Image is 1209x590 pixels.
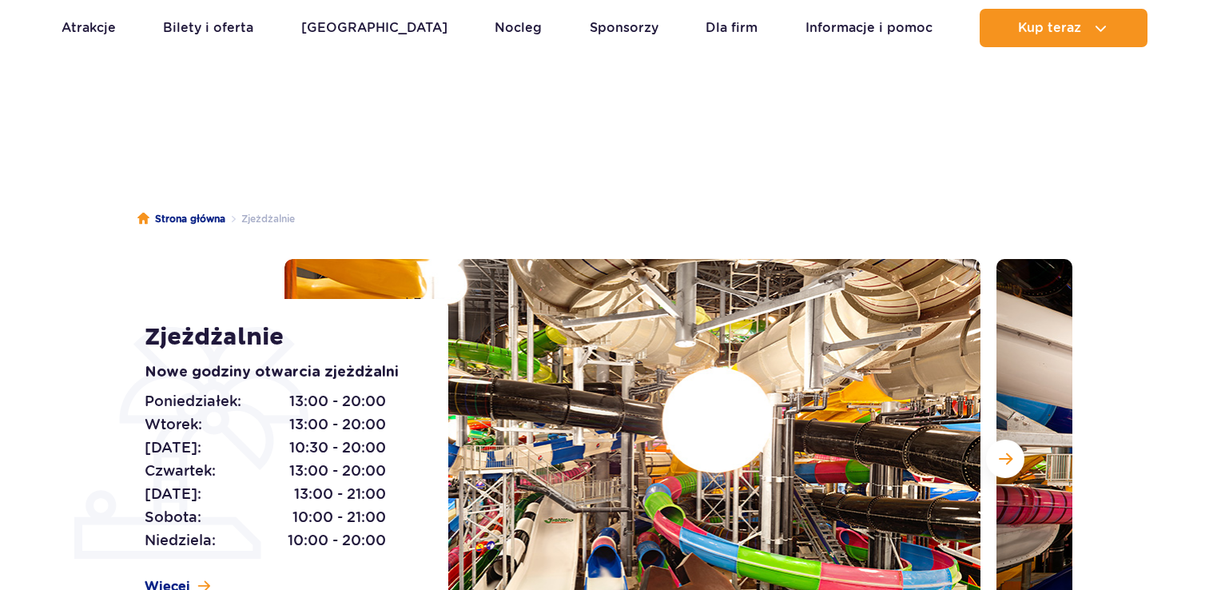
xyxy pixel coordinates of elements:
[137,211,225,227] a: Strona główna
[590,9,658,47] a: Sponsorzy
[986,440,1024,478] button: Następny slajd
[301,9,447,47] a: [GEOGRAPHIC_DATA]
[145,506,201,528] span: Sobota:
[289,437,386,459] span: 10:30 - 20:00
[805,9,933,47] a: Informacje i pomoc
[145,323,412,352] h1: Zjeżdżalnie
[225,211,295,227] li: Zjeżdżalnie
[145,361,412,384] p: Nowe godziny otwarcia zjeżdżalni
[145,390,241,413] span: Poniedziałek:
[292,506,386,528] span: 10:00 - 21:00
[289,390,386,413] span: 13:00 - 20:00
[495,9,542,47] a: Nocleg
[62,9,116,47] a: Atrakcje
[1018,21,1081,35] span: Kup teraz
[145,413,202,436] span: Wtorek:
[706,9,758,47] a: Dla firm
[145,460,216,482] span: Czwartek:
[145,483,201,505] span: [DATE]:
[289,413,386,436] span: 13:00 - 20:00
[145,437,201,459] span: [DATE]:
[294,483,386,505] span: 13:00 - 21:00
[288,529,386,552] span: 10:00 - 20:00
[145,529,216,552] span: Niedziela:
[980,9,1147,47] button: Kup teraz
[289,460,386,482] span: 13:00 - 20:00
[163,9,253,47] a: Bilety i oferta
